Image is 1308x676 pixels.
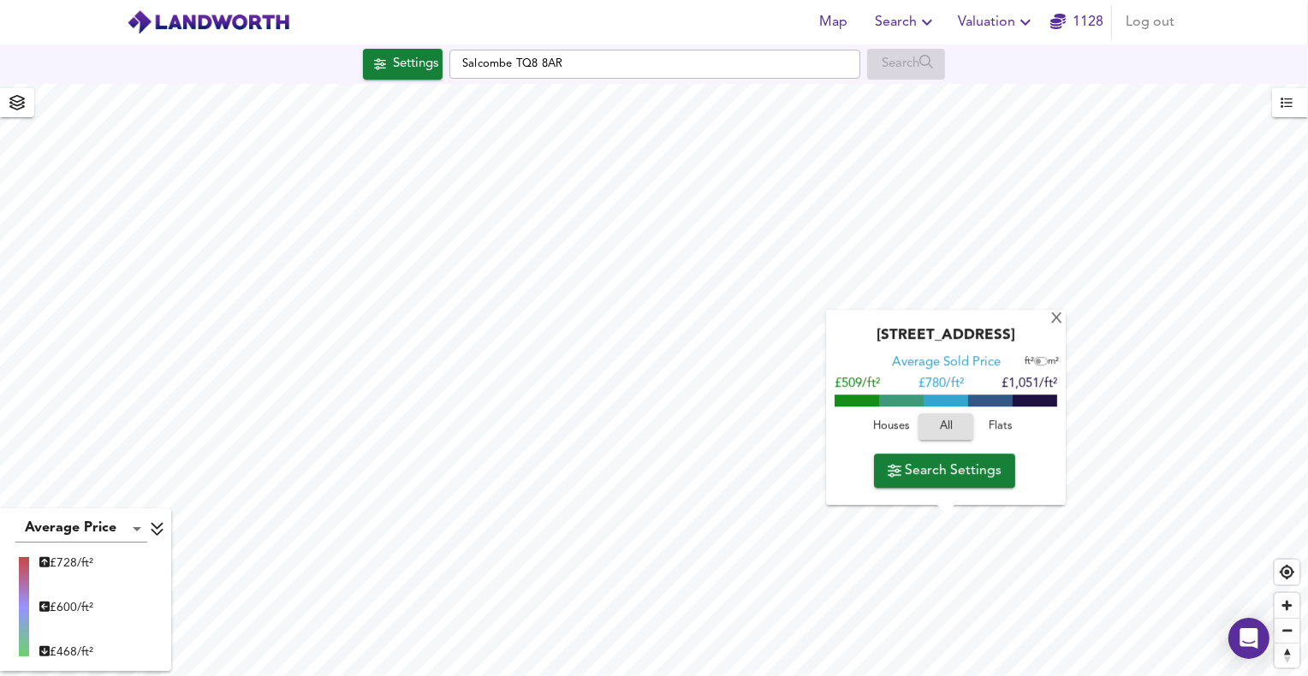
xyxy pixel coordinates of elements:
[39,599,93,616] div: £ 600/ft²
[958,10,1036,34] span: Valuation
[363,49,443,80] div: Click to configure Search Settings
[1275,593,1299,618] button: Zoom in
[1275,643,1299,667] button: Reset bearing to north
[39,554,93,572] div: £ 728/ft²
[806,5,861,39] button: Map
[835,378,880,391] span: £509/ft²
[363,49,443,80] button: Settings
[868,418,914,437] span: Houses
[15,515,147,543] div: Average Price
[1050,10,1103,34] a: 1128
[951,5,1043,39] button: Valuation
[874,454,1015,488] button: Search Settings
[1049,311,1064,328] div: X
[1275,619,1299,643] span: Zoom out
[835,328,1057,355] div: [STREET_ADDRESS]
[1025,358,1034,367] span: ft²
[449,50,860,79] input: Enter a location...
[927,418,965,437] span: All
[919,378,964,391] span: £ 780/ft²
[1048,358,1059,367] span: m²
[867,49,945,80] div: Enable a Source before running a Search
[973,414,1028,441] button: Flats
[1119,5,1181,39] button: Log out
[1126,10,1174,34] span: Log out
[864,414,919,441] button: Houses
[888,459,1002,483] span: Search Settings
[813,10,854,34] span: Map
[393,53,438,75] div: Settings
[39,643,93,661] div: £ 468/ft²
[1002,378,1057,391] span: £1,051/ft²
[1275,618,1299,643] button: Zoom out
[919,414,973,441] button: All
[1049,5,1104,39] button: 1128
[868,5,944,39] button: Search
[127,9,290,35] img: logo
[875,10,937,34] span: Search
[978,418,1024,437] span: Flats
[1228,618,1269,659] div: Open Intercom Messenger
[892,355,1001,372] div: Average Sold Price
[1275,643,1299,667] span: Reset bearing to north
[1275,560,1299,584] button: Find my location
